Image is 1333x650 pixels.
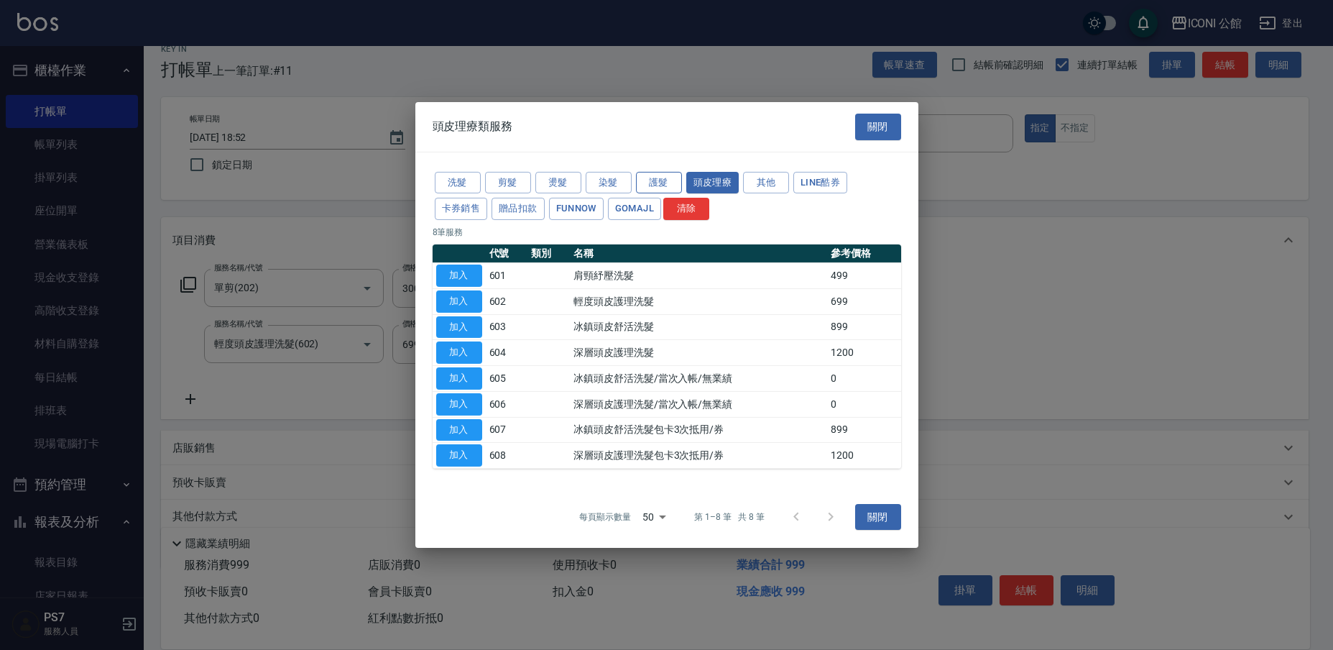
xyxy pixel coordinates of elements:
button: 加入 [436,290,482,313]
button: 其他 [743,171,789,193]
button: 染髮 [586,171,632,193]
th: 代號 [486,244,528,263]
th: 類別 [527,244,570,263]
td: 輕度頭皮護理洗髮 [570,288,827,314]
button: 燙髮 [535,171,581,193]
p: 第 1–8 筆 共 8 筆 [694,511,764,523]
td: 601 [486,262,528,288]
td: 499 [827,262,900,288]
button: 加入 [436,342,482,364]
td: 肩頸紓壓洗髮 [570,262,827,288]
td: 699 [827,288,900,314]
div: 50 [637,498,671,536]
button: 加入 [436,418,482,441]
td: 1200 [827,340,900,366]
button: 清除 [663,198,709,220]
td: 深層頭皮護理洗髮/當次入帳/無業績 [570,391,827,417]
td: 冰鎮頭皮舒活洗髮 [570,314,827,340]
button: 贈品扣款 [492,198,545,220]
td: 608 [486,443,528,469]
button: 加入 [436,444,482,467]
td: 深層頭皮護理洗髮包卡3次抵用/券 [570,443,827,469]
button: 關閉 [855,114,901,140]
button: GOMAJL [608,198,661,220]
th: 參考價格 [827,244,900,263]
p: 8 筆服務 [433,226,901,239]
th: 名稱 [570,244,827,263]
button: 洗髮 [435,171,481,193]
button: 加入 [436,367,482,390]
button: 頭皮理療 [686,171,739,193]
td: 603 [486,314,528,340]
td: 602 [486,288,528,314]
td: 深層頭皮護理洗髮 [570,340,827,366]
td: 899 [827,417,900,443]
td: 606 [486,391,528,417]
p: 每頁顯示數量 [579,511,631,523]
td: 0 [827,391,900,417]
span: 頭皮理療類服務 [433,119,513,134]
td: 604 [486,340,528,366]
td: 899 [827,314,900,340]
td: 605 [486,365,528,391]
button: 加入 [436,316,482,338]
button: 卡券銷售 [435,198,488,220]
button: 關閉 [855,504,901,531]
button: 護髮 [636,171,682,193]
button: FUNNOW [549,198,604,220]
td: 607 [486,417,528,443]
td: 冰鎮頭皮舒活洗髮包卡3次抵用/券 [570,417,827,443]
td: 1200 [827,443,900,469]
button: 加入 [436,265,482,287]
button: 加入 [436,393,482,416]
button: LINE酷券 [793,171,847,193]
td: 冰鎮頭皮舒活洗髮/當次入帳/無業績 [570,365,827,391]
button: 剪髮 [485,171,531,193]
td: 0 [827,365,900,391]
